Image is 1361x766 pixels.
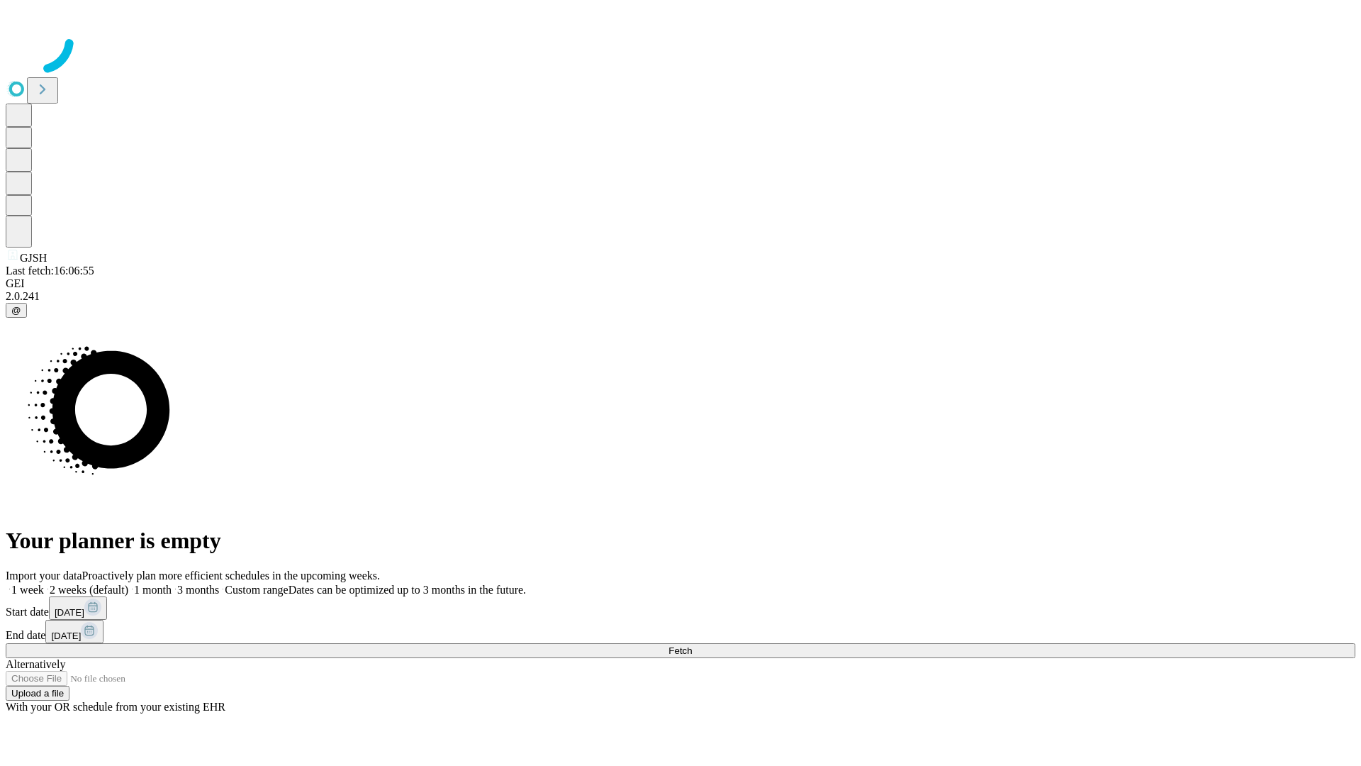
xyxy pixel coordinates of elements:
[6,290,1355,303] div: 2.0.241
[177,584,219,596] span: 3 months
[6,303,27,318] button: @
[51,631,81,641] span: [DATE]
[6,596,1355,620] div: Start date
[20,252,47,264] span: GJSH
[134,584,172,596] span: 1 month
[50,584,128,596] span: 2 weeks (default)
[6,277,1355,290] div: GEI
[45,620,103,643] button: [DATE]
[289,584,526,596] span: Dates can be optimized up to 3 months in the future.
[49,596,107,620] button: [DATE]
[225,584,288,596] span: Custom range
[6,701,225,713] span: With your OR schedule from your existing EHR
[11,305,21,316] span: @
[668,645,692,656] span: Fetch
[6,658,65,670] span: Alternatively
[6,265,94,277] span: Last fetch: 16:06:55
[6,686,69,701] button: Upload a file
[82,570,380,582] span: Proactively plan more efficient schedules in the upcoming weeks.
[6,643,1355,658] button: Fetch
[55,607,84,618] span: [DATE]
[6,528,1355,554] h1: Your planner is empty
[6,620,1355,643] div: End date
[6,570,82,582] span: Import your data
[11,584,44,596] span: 1 week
